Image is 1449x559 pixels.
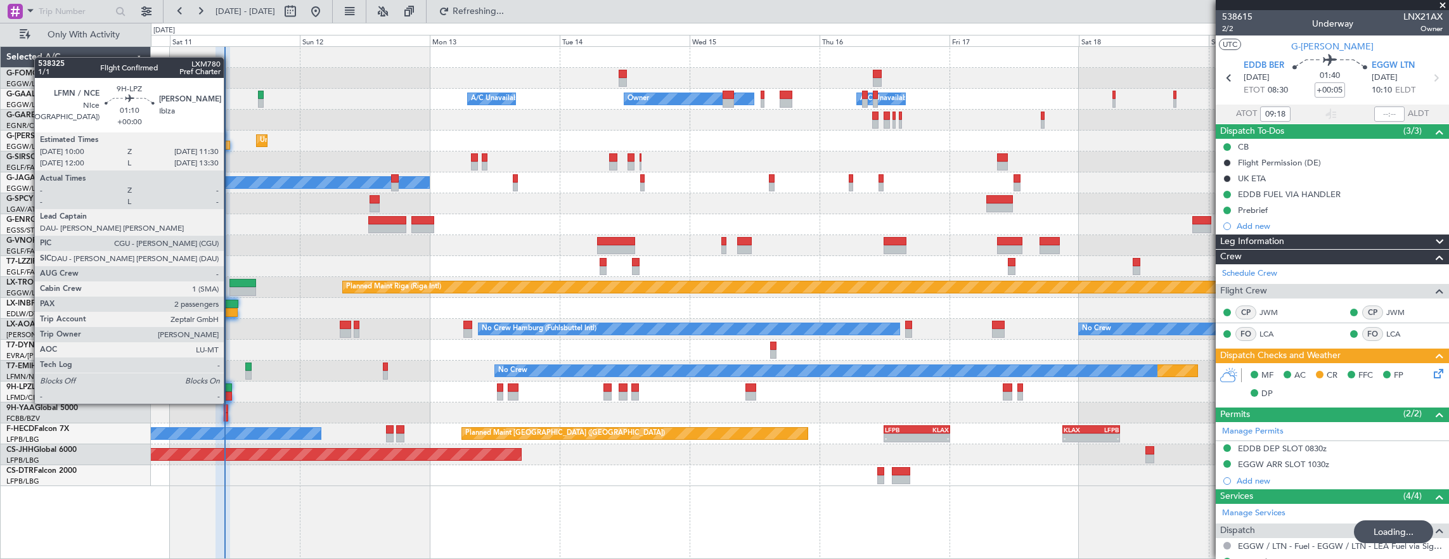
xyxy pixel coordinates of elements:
[1220,349,1341,363] span: Dispatch Checks and Weather
[6,363,84,370] a: T7-EMIHawker 900XP
[690,35,820,46] div: Wed 15
[452,7,505,16] span: Refreshing...
[6,258,32,266] span: T7-LZZI
[6,195,34,203] span: G-SPCY
[6,153,79,161] a: G-SIRSCitation Excel
[216,6,275,17] span: [DATE] - [DATE]
[6,216,36,224] span: G-ENRG
[6,446,77,454] a: CS-JHHGlobal 6000
[1403,23,1443,34] span: Owner
[465,424,665,443] div: Planned Maint [GEOGRAPHIC_DATA] ([GEOGRAPHIC_DATA])
[1222,507,1285,520] a: Manage Services
[1294,369,1306,382] span: AC
[1235,327,1256,341] div: FO
[1238,443,1327,454] div: EDDB DEP SLOT 0830z
[6,112,35,119] span: G-GARE
[6,435,39,444] a: LFPB/LBG
[1220,489,1253,504] span: Services
[1238,157,1321,168] div: Flight Permission (DE)
[1220,408,1250,422] span: Permits
[1244,60,1284,72] span: EDDB BER
[1219,39,1241,50] button: UTC
[1064,426,1092,434] div: KLAX
[1354,520,1433,543] div: Loading...
[1220,235,1284,249] span: Leg Information
[6,425,69,433] a: F-HECDFalcon 7X
[1222,425,1284,438] a: Manage Permits
[1386,328,1415,340] a: LCA
[1403,124,1422,138] span: (3/3)
[1222,23,1253,34] span: 2/2
[820,35,950,46] div: Thu 16
[1238,541,1443,551] a: EGGW / LTN - Fuel - EGGW / LTN - LEA Fuel via Signature in EGGW
[1372,72,1398,84] span: [DATE]
[471,89,524,108] div: A/C Unavailable
[1374,106,1405,122] input: --:--
[6,267,39,277] a: EGLF/FAB
[433,1,509,22] button: Refreshing...
[300,35,430,46] div: Sun 12
[1291,40,1374,53] span: G-[PERSON_NAME]
[1327,369,1337,382] span: CR
[1244,72,1270,84] span: [DATE]
[1395,84,1415,97] span: ELDT
[1408,108,1429,120] span: ALDT
[1403,489,1422,503] span: (4/4)
[39,2,112,21] input: Trip Number
[6,142,44,151] a: EGGW/LTN
[6,300,31,307] span: LX-INB
[498,361,527,380] div: No Crew
[1082,319,1111,338] div: No Crew
[6,237,37,245] span: G-VNOR
[6,226,40,235] a: EGSS/STN
[950,35,1079,46] div: Fri 17
[6,404,35,412] span: 9H-YAA
[1386,307,1415,318] a: JWM
[1092,426,1119,434] div: LFPB
[1260,106,1291,122] input: --:--
[1403,407,1422,420] span: (2/2)
[6,467,77,475] a: CS-DTRFalcon 2000
[6,383,32,391] span: 9H-LPZ
[6,163,39,172] a: EGLF/FAB
[860,89,913,108] div: A/C Unavailable
[6,247,39,256] a: EGLF/FAB
[6,112,111,119] a: G-GARECessna Citation XLS+
[1320,70,1340,82] span: 01:40
[1092,434,1119,442] div: -
[6,70,82,77] a: G-FOMOGlobal 6000
[1238,141,1249,152] div: CB
[1259,328,1288,340] a: LCA
[6,404,78,412] a: 9H-YAAGlobal 5000
[1238,173,1266,184] div: UK ETA
[430,35,560,46] div: Mon 13
[1403,10,1443,23] span: LNX21AX
[885,434,917,442] div: -
[1362,305,1383,319] div: CP
[6,383,72,391] a: 9H-LPZLegacy 500
[6,174,80,182] a: G-JAGAPhenom 300
[6,279,74,286] a: LX-TROLegacy 650
[6,153,30,161] span: G-SIRS
[14,25,138,45] button: Only With Activity
[6,237,92,245] a: G-VNORChallenger 650
[1261,388,1273,401] span: DP
[6,363,31,370] span: T7-EMI
[1372,60,1415,72] span: EGGW LTN
[6,132,77,140] span: G-[PERSON_NAME]
[6,414,40,423] a: FCBB/BZV
[6,132,147,140] a: G-[PERSON_NAME]Cessna Citation XLS
[6,351,85,361] a: EVRA/[PERSON_NAME]
[6,321,97,328] a: LX-AOACitation Mustang
[6,425,34,433] span: F-HECD
[1358,369,1373,382] span: FFC
[6,467,34,475] span: CS-DTR
[1312,17,1353,30] div: Underway
[6,300,106,307] a: LX-INBFalcon 900EX EASy II
[1238,189,1341,200] div: EDDB FUEL VIA HANDLER
[1237,221,1443,231] div: Add new
[6,456,39,465] a: LFPB/LBG
[6,121,44,131] a: EGNR/CEG
[6,372,44,382] a: LFMN/NCE
[885,426,917,434] div: LFPB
